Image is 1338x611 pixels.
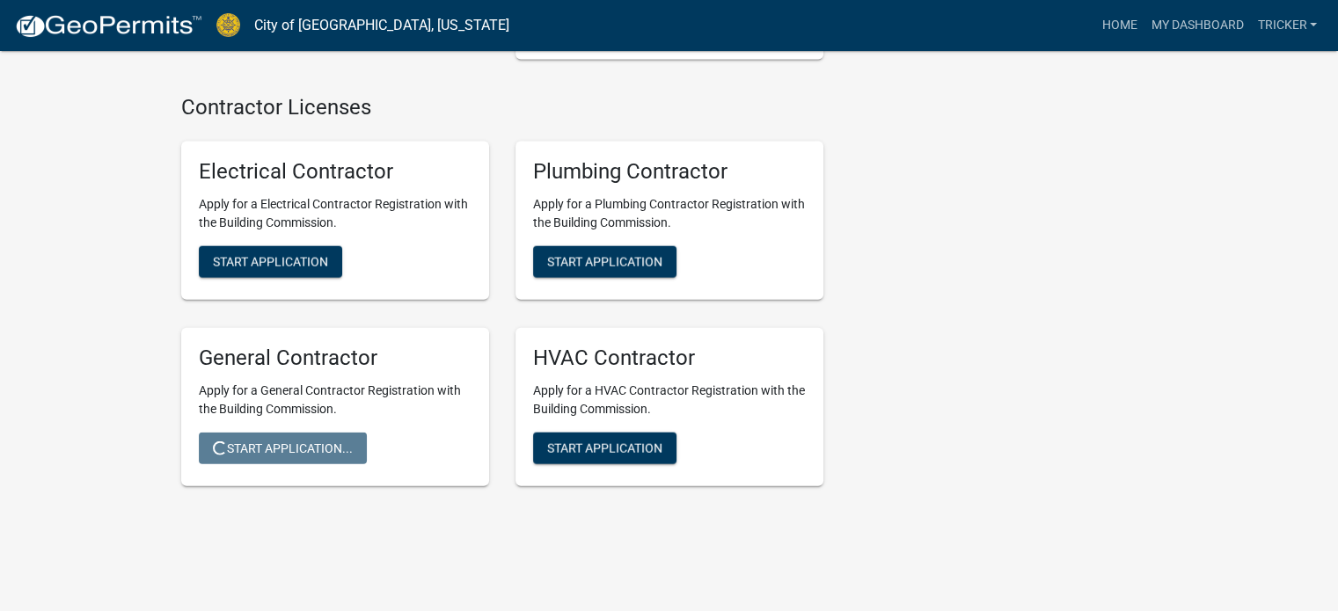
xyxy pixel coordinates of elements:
[533,433,676,464] button: Start Application
[199,246,342,278] button: Start Application
[533,159,806,185] h5: Plumbing Contractor
[199,382,472,418] p: Apply for a General Contractor Registration with the Building Commission.
[1094,9,1144,42] a: Home
[533,346,806,371] h5: HVAC Contractor
[216,13,240,37] img: City of Jeffersonville, Indiana
[213,440,353,455] span: Start Application...
[213,254,328,268] span: Start Application
[533,195,806,232] p: Apply for a Plumbing Contractor Registration with the Building Commission.
[547,440,662,455] span: Start Application
[181,95,823,120] h4: Contractor Licenses
[533,246,676,278] button: Start Application
[199,346,472,371] h5: General Contractor
[254,11,509,40] a: City of [GEOGRAPHIC_DATA], [US_STATE]
[533,382,806,418] p: Apply for a HVAC Contractor Registration with the Building Commission.
[547,254,662,268] span: Start Application
[1250,9,1324,42] a: Tricker
[1144,9,1250,42] a: My Dashboard
[199,195,472,232] p: Apply for a Electrical Contractor Registration with the Building Commission.
[199,159,472,185] h5: Electrical Contractor
[199,433,367,464] button: Start Application...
